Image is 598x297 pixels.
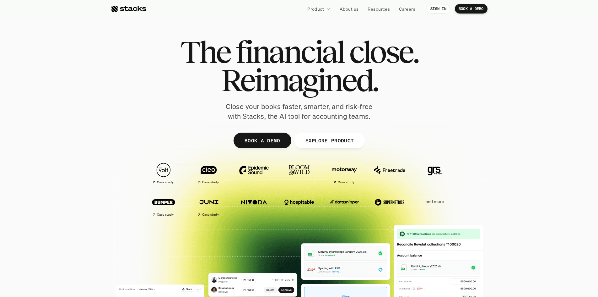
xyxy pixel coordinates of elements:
[157,180,174,184] h2: Case study
[427,4,450,14] a: SIGN IN
[180,38,230,66] span: The
[221,102,378,121] p: Close your books faster, smarter, and risk-free with Stacks, the AI tool for accounting teams.
[307,6,324,12] p: Product
[244,136,280,145] p: BOOK A DEMO
[325,160,364,187] a: Case study
[189,160,228,187] a: Case study
[189,192,228,219] a: Case study
[144,160,183,187] a: Case study
[364,3,394,14] a: Resources
[235,38,344,66] span: financial
[415,199,454,204] p: and more
[157,213,174,217] h2: Case study
[430,7,446,11] p: SIGN IN
[221,66,377,94] span: Reimagined.
[395,3,419,14] a: Careers
[338,180,354,184] h2: Case study
[459,7,484,11] p: BOOK A DEMO
[349,38,418,66] span: close.
[233,133,291,148] a: BOOK A DEMO
[455,4,488,14] a: BOOK A DEMO
[144,192,183,219] a: Case study
[368,6,390,12] p: Resources
[202,180,219,184] h2: Case study
[305,136,354,145] p: EXPLORE PRODUCT
[336,3,362,14] a: About us
[294,133,365,148] a: EXPLORE PRODUCT
[202,213,219,217] h2: Case study
[340,6,358,12] p: About us
[399,6,415,12] p: Careers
